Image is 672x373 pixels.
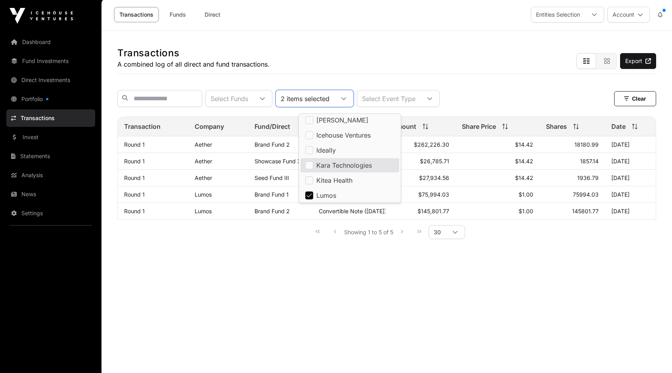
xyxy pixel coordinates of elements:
span: Company [195,122,224,131]
span: Share Price [462,122,496,131]
a: Round 1 [124,158,145,165]
div: Select Event Type [357,90,420,107]
span: Ideally [316,147,336,153]
a: Showcase Fund XIII [255,158,306,165]
img: Icehouse Ventures Logo [10,8,73,24]
td: [DATE] [605,186,656,203]
td: [DATE] [605,153,656,170]
span: 1936.79 [577,174,599,181]
td: $26,785.71 [385,153,456,170]
span: Transaction [124,122,161,131]
td: [DATE] [605,203,656,220]
iframe: Chat Widget [632,335,672,373]
span: Convertible Note ([DATE]) [319,208,387,214]
a: Analysis [6,166,95,184]
li: Ideally [301,143,399,157]
span: Rows per page [429,226,446,239]
a: Round 1 [124,174,145,181]
a: Fund Investments [6,52,95,70]
a: Funds [162,7,193,22]
a: Aether [195,174,212,181]
td: $145,801.77 [385,203,456,220]
td: [DATE] [605,170,656,186]
span: $14.42 [515,141,533,148]
span: $14.42 [515,158,533,165]
span: 1857.14 [580,158,599,165]
span: Date [611,122,626,131]
span: Lumos [316,192,336,199]
a: Lumos [195,208,212,214]
td: $262,226.30 [385,136,456,153]
a: Statements [6,147,95,165]
span: $1.00 [519,208,533,214]
td: $75,994.03 [385,186,456,203]
button: Clear [614,91,656,106]
a: Seed Fund III [255,174,289,181]
a: Aether [195,141,212,148]
button: Account [607,7,650,23]
span: 18180.99 [574,141,599,148]
span: [PERSON_NAME] [316,117,368,123]
div: Entities Selection [531,7,585,22]
li: Lumos [301,188,399,203]
span: 145801.77 [572,208,599,214]
span: $14.42 [515,174,533,181]
li: Harth [301,113,399,127]
div: 2 items selected [276,90,334,107]
a: Dashboard [6,33,95,51]
a: News [6,186,95,203]
span: Kara Technologies [316,162,372,168]
div: Select Funds [206,90,253,107]
p: A combined log of all direct and fund transactions. [117,59,270,69]
span: Amount [392,122,416,131]
a: Portfolio [6,90,95,108]
a: Direct Investments [6,71,95,89]
a: Direct [197,7,228,22]
span: Showing 1 to 5 of 5 [344,229,393,235]
td: $27,934.56 [385,170,456,186]
a: Brand Fund 2 [255,208,290,214]
a: Settings [6,205,95,222]
a: Lumos [195,191,212,198]
a: Transactions [6,109,95,127]
a: Invest [6,128,95,146]
td: [DATE] [605,136,656,153]
a: Round 1 [124,191,145,198]
a: Round 1 [124,141,145,148]
span: Icehouse Ventures [316,132,371,138]
a: Aether [195,158,212,165]
a: Transactions [114,7,159,22]
li: Kitea Health [301,173,399,187]
span: Fund/Direct [255,122,290,131]
span: 75994.03 [573,191,599,198]
h1: Transactions [117,47,270,59]
span: Shares [546,122,567,131]
li: Kara Technologies [301,158,399,172]
li: Icehouse Ventures [301,128,399,142]
a: Brand Fund 2 [255,141,290,148]
a: Round 1 [124,208,145,214]
a: Export [620,53,656,69]
span: Kitea Health [316,177,352,184]
span: $1.00 [519,191,533,198]
a: Brand Fund 1 [255,191,289,198]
